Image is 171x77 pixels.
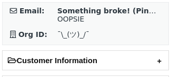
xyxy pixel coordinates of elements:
[57,30,89,38] span: ¯\_(ツ)_/¯
[57,15,84,23] span: OOPSIE
[19,30,47,38] strong: Org ID:
[20,7,45,15] strong: Email:
[3,51,168,70] h2: Customer Information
